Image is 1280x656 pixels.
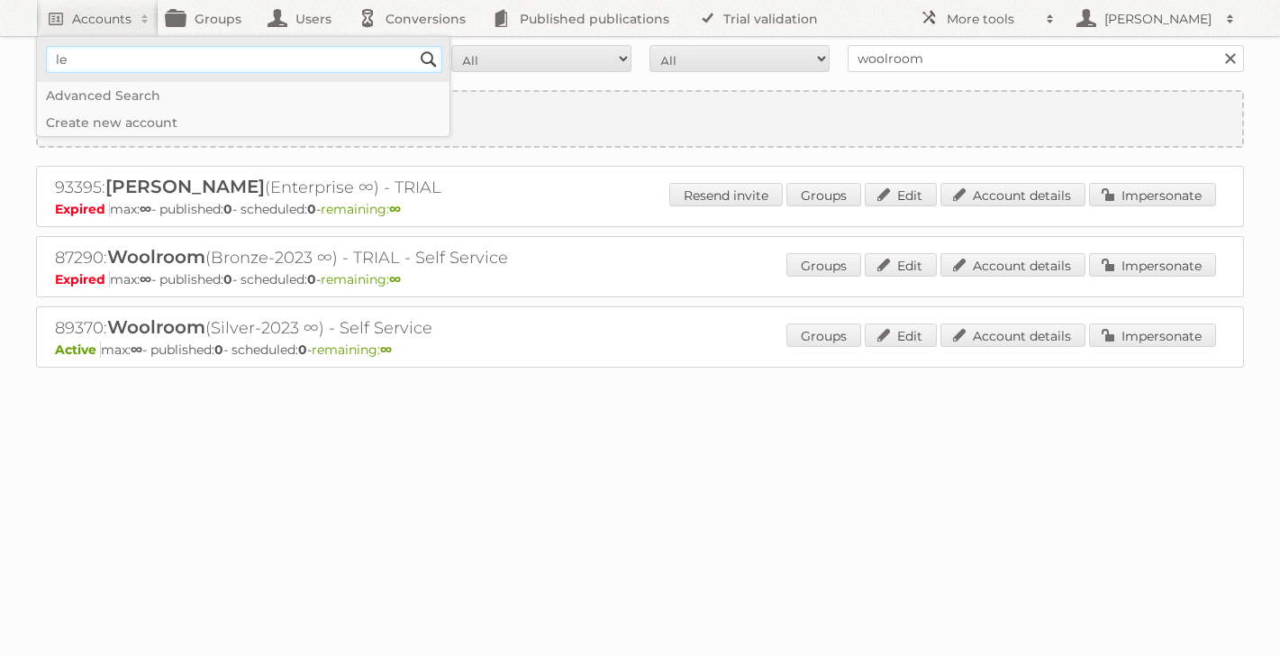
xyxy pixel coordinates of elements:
strong: ∞ [389,271,401,287]
a: Account details [940,323,1085,347]
a: Groups [786,323,861,347]
span: Woolroom [107,316,205,338]
strong: ∞ [389,201,401,217]
span: Active [55,342,101,358]
span: remaining: [321,201,401,217]
strong: 0 [307,271,316,287]
a: Impersonate [1089,323,1216,347]
strong: 0 [307,201,316,217]
h2: 89370: (Silver-2023 ∞) - Self Service [55,316,685,340]
a: Edit [865,323,937,347]
a: Impersonate [1089,253,1216,277]
a: Create new account [37,109,449,136]
a: Impersonate [1089,183,1216,206]
h2: More tools [947,10,1037,28]
h2: [PERSON_NAME] [1100,10,1217,28]
a: Groups [786,183,861,206]
strong: ∞ [140,271,151,287]
h2: Accounts [72,10,132,28]
span: Woolroom [107,246,205,268]
p: max: - published: - scheduled: - [55,271,1225,287]
span: Expired [55,201,110,217]
a: Create new account [38,92,1242,146]
p: max: - published: - scheduled: - [55,342,1225,358]
strong: ∞ [140,201,151,217]
a: Resend invite [669,183,783,206]
span: Expired [55,271,110,287]
strong: 0 [298,342,307,358]
h2: 87290: (Bronze-2023 ∞) - TRIAL - Self Service [55,246,685,269]
span: remaining: [321,271,401,287]
a: Edit [865,253,937,277]
a: Edit [865,183,937,206]
a: Account details [940,253,1085,277]
p: max: - published: - scheduled: - [55,201,1225,217]
span: [PERSON_NAME] [105,176,265,197]
a: Account details [940,183,1085,206]
strong: 0 [223,201,232,217]
a: Groups [786,253,861,277]
strong: 0 [214,342,223,358]
strong: ∞ [131,342,142,358]
h2: 93395: (Enterprise ∞) - TRIAL [55,176,685,199]
input: Search [415,46,442,73]
span: remaining: [312,342,392,358]
strong: ∞ [380,342,392,358]
strong: 0 [223,271,232,287]
a: Advanced Search [37,82,449,109]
